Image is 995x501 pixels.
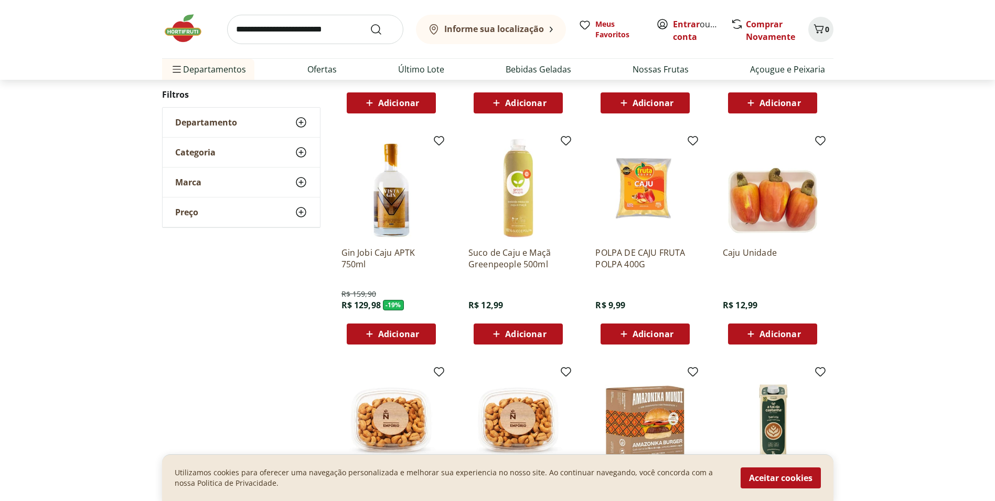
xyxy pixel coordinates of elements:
[601,323,690,345] button: Adicionar
[163,138,320,167] button: Categoria
[750,63,825,76] a: Açougue e Peixaria
[307,63,337,76] a: Ofertas
[468,139,568,238] img: Suco de Caju e Maçã Greenpeople 500ml
[759,99,800,107] span: Adicionar
[163,168,320,197] button: Marca
[175,147,216,158] span: Categoria
[468,370,568,469] img: Castanha de Caju W1 Torrada sem Sal 150g
[398,63,444,76] a: Último Lote
[162,84,320,105] h2: Filtros
[723,299,757,311] span: R$ 12,99
[341,299,381,311] span: R$ 129,98
[595,370,695,469] img: Hambúrguer de Fibra de Caju Amazonika Mundi 230g
[579,19,644,40] a: Meus Favoritos
[673,18,700,30] a: Entrar
[741,467,821,488] button: Aceitar cookies
[808,17,833,42] button: Carrinho
[378,99,419,107] span: Adicionar
[347,323,436,345] button: Adicionar
[474,92,563,113] button: Adicionar
[825,24,829,34] span: 0
[759,330,800,338] span: Adicionar
[347,92,436,113] button: Adicionar
[723,139,822,238] img: Caju Unidade
[633,63,689,76] a: Nossas Frutas
[175,467,728,488] p: Utilizamos cookies para oferecer uma navegação personalizada e melhorar sua experiencia no nosso ...
[378,330,419,338] span: Adicionar
[601,92,690,113] button: Adicionar
[673,18,731,43] a: Criar conta
[370,23,395,36] button: Submit Search
[505,99,546,107] span: Adicionar
[341,370,441,469] img: Castanha de Caju Torrada Salgada 150g
[505,330,546,338] span: Adicionar
[746,18,795,43] a: Comprar Novamente
[633,330,673,338] span: Adicionar
[341,247,441,270] a: Gin Jobi Caju APTK 750ml
[383,300,404,310] span: - 19 %
[444,23,544,35] b: Informe sua localização
[341,289,376,299] span: R$ 159,90
[162,13,215,44] img: Hortifruti
[341,139,441,238] img: Gin Jobi Caju APTK 750ml
[170,57,246,82] span: Departamentos
[474,323,563,345] button: Adicionar
[468,247,568,270] a: Suco de Caju e Maçã Greenpeople 500ml
[163,108,320,137] button: Departamento
[595,299,625,311] span: R$ 9,99
[723,247,822,270] a: Caju Unidade
[728,92,817,113] button: Adicionar
[633,99,673,107] span: Adicionar
[175,117,237,128] span: Departamento
[468,299,503,311] span: R$ 12,99
[595,247,695,270] a: POLPA DE CAJU FRUTA POLPA 400G
[595,139,695,238] img: POLPA DE CAJU FRUTA POLPA 400G
[227,15,403,44] input: search
[723,370,822,469] img: Bebida de Aveia e Castanha de Cajú Barista A tal da Castanha 1L
[175,207,198,217] span: Preço
[416,15,566,44] button: Informe sua localização
[170,57,183,82] button: Menu
[175,177,201,187] span: Marca
[163,197,320,227] button: Preço
[506,63,571,76] a: Bebidas Geladas
[595,19,644,40] span: Meus Favoritos
[728,323,817,345] button: Adicionar
[673,18,720,43] span: ou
